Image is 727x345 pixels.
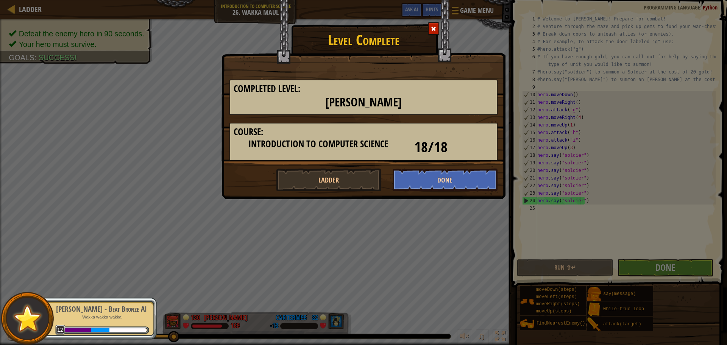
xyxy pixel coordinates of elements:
[10,301,45,335] img: default.png
[393,169,498,191] button: Done
[234,84,493,94] h3: Completed Level:
[414,137,448,157] span: 18/18
[234,96,493,109] h2: [PERSON_NAME]
[234,139,403,149] h3: Introduction to Computer Science
[276,169,381,191] button: Ladder
[222,28,505,48] h1: Level Complete
[55,325,66,335] span: 12
[54,304,149,314] div: [PERSON_NAME] - Beat Bronze AI
[234,127,493,137] h3: Course:
[54,314,149,320] p: Wakka wakka wakka!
